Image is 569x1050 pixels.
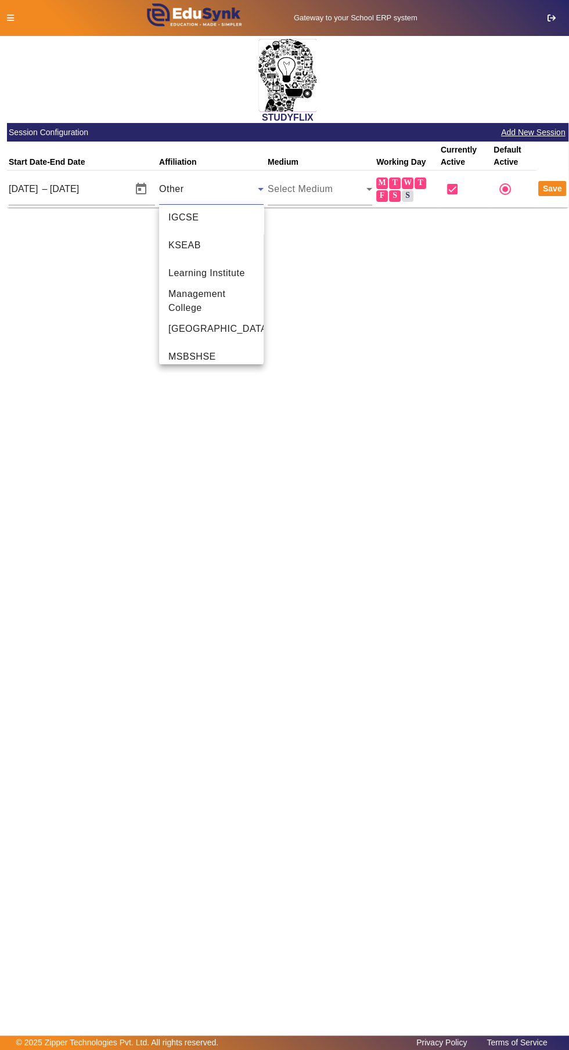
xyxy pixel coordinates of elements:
[168,266,245,280] span: Learning Institute
[168,322,270,336] span: [GEOGRAPHIC_DATA]
[168,238,201,252] span: KSEAB
[168,287,254,315] span: Management College
[168,350,216,364] span: MSBSHSE
[168,211,199,225] span: IGCSE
